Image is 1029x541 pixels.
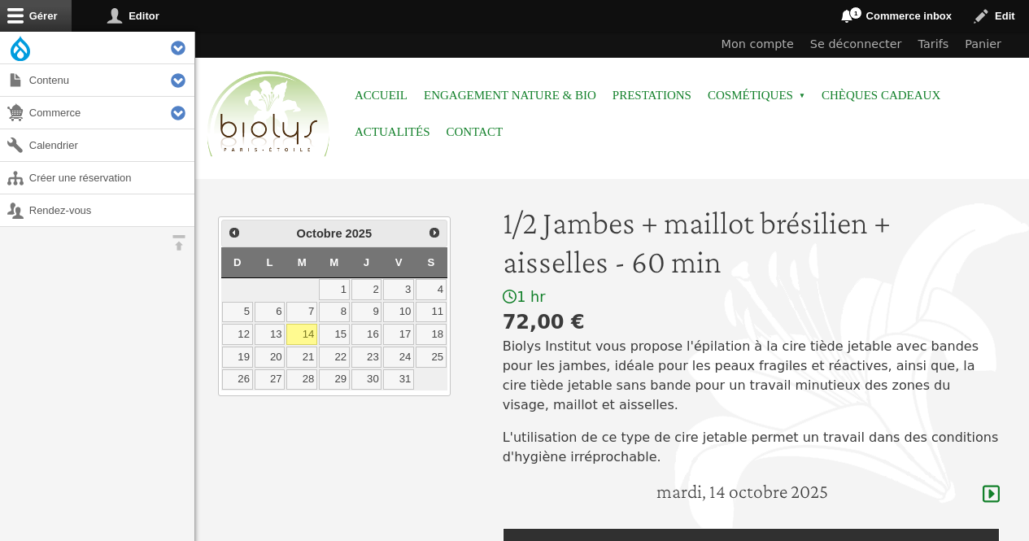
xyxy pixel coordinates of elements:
a: 21 [286,347,317,368]
button: Orientation horizontale [163,227,194,259]
a: 31 [383,369,414,390]
div: 72,00 € [503,308,1000,337]
a: 20 [255,347,286,368]
a: 2 [351,279,382,300]
a: 19 [222,347,253,368]
a: 26 [222,369,253,390]
a: Actualités [355,114,430,151]
a: 10 [383,302,414,323]
span: 1 [849,7,862,20]
span: Jeudi [364,256,369,268]
span: 2025 [346,227,373,240]
a: 8 [319,302,350,323]
a: Prestations [613,77,691,114]
a: 6 [255,302,286,323]
a: Se déconnecter [802,32,910,58]
a: Engagement Nature & Bio [424,77,596,114]
img: Accueil [203,68,334,161]
h1: 1/2 Jambes + maillot brésilien + aisselles - 60 min [503,203,1000,281]
a: Contact [447,114,504,151]
a: 25 [416,347,447,368]
a: Tarifs [910,32,957,58]
span: Suivant [428,226,441,239]
a: 28 [286,369,317,390]
span: Mercredi [329,256,338,268]
a: 22 [319,347,350,368]
a: Mon compte [713,32,802,58]
span: Vendredi [395,256,403,268]
a: 15 [319,324,350,345]
a: 18 [416,324,447,345]
a: Précédent [224,222,245,243]
p: L'utilisation de ce type de cire jetable permet un travail dans des conditions d'hygiène irréproc... [503,428,1000,467]
a: 14 [286,324,317,345]
span: Octobre [297,227,342,240]
a: 7 [286,302,317,323]
a: 27 [255,369,286,390]
a: 11 [416,302,447,323]
span: » [799,93,805,99]
a: 30 [351,369,382,390]
a: 17 [383,324,414,345]
span: Dimanche [233,256,242,268]
a: 3 [383,279,414,300]
a: 9 [351,302,382,323]
span: Cosmétiques [708,77,805,114]
a: Chèques cadeaux [822,77,940,114]
span: Précédent [228,226,241,239]
a: 16 [351,324,382,345]
h4: mardi, 14 octobre 2025 [656,480,828,504]
a: Panier [957,32,1009,58]
a: Suivant [423,222,444,243]
a: 13 [255,324,286,345]
p: Biolys Institut vous propose l'épilation à la cire tiède jetable avec bandes pour les jambes, idé... [503,337,1000,415]
a: 12 [222,324,253,345]
span: Samedi [428,256,435,268]
span: Mardi [298,256,307,268]
a: 29 [319,369,350,390]
header: Entête du site [195,32,1029,171]
div: 1 hr [503,288,1000,307]
a: 23 [351,347,382,368]
a: 5 [222,302,253,323]
a: 4 [416,279,447,300]
a: 1 [319,279,350,300]
span: Lundi [266,256,273,268]
a: Accueil [355,77,408,114]
a: 24 [383,347,414,368]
